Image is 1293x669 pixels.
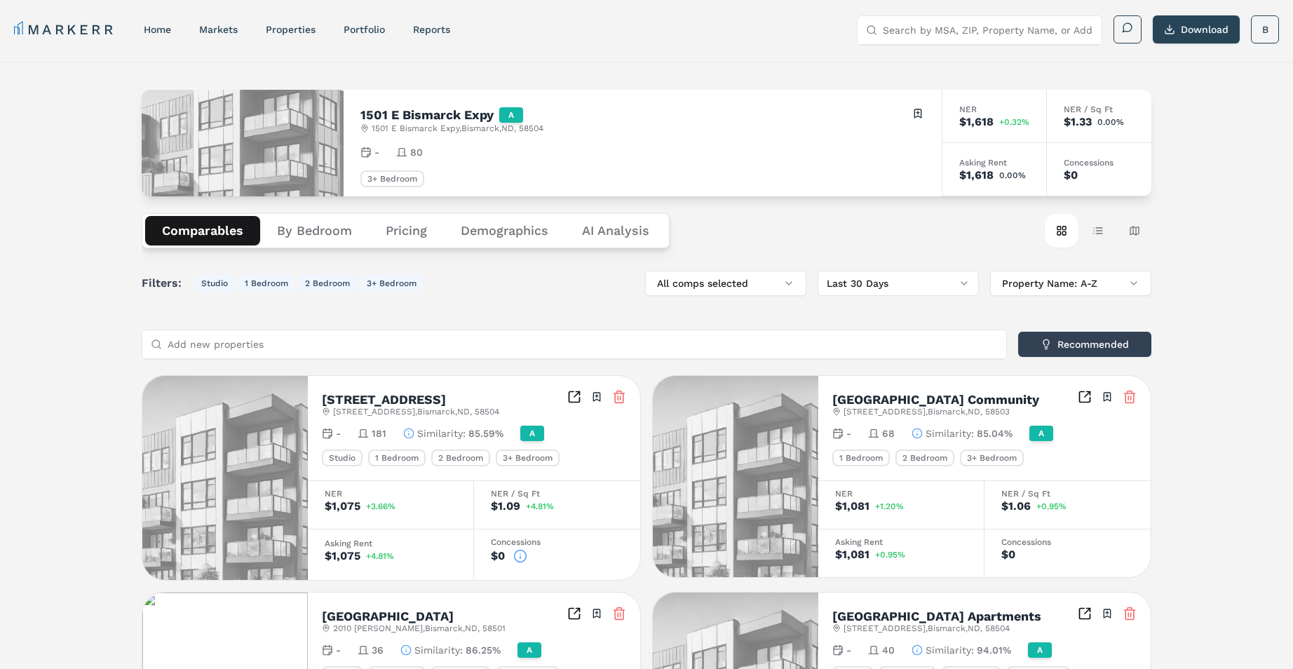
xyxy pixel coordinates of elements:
[977,643,1011,657] span: 94.01%
[360,109,494,121] h2: 1501 E Bismarck Expy
[1064,116,1092,128] div: $1.33
[325,489,456,498] div: NER
[372,426,386,440] span: 181
[413,24,450,35] a: reports
[1262,22,1268,36] span: B
[491,538,623,546] div: Concessions
[883,16,1093,44] input: Search by MSA, ZIP, Property Name, or Address
[835,549,869,560] div: $1,081
[333,623,506,634] span: 2010 [PERSON_NAME] , Bismarck , ND , 58501
[491,550,505,562] div: $0
[299,275,356,292] button: 2 Bedroom
[835,501,869,512] div: $1,081
[846,426,851,440] span: -
[322,450,363,466] div: Studio
[145,216,260,245] button: Comparables
[266,24,316,35] a: properties
[645,271,806,296] button: All comps selected
[336,426,341,440] span: -
[832,393,1039,406] h2: [GEOGRAPHIC_DATA] Community
[239,275,294,292] button: 1 Bedroom
[1018,332,1151,357] button: Recommended
[567,390,581,404] a: Inspect Comparables
[565,216,666,245] button: AI Analysis
[410,145,423,159] span: 80
[875,502,904,511] span: +1.20%
[1078,390,1092,404] a: Inspect Comparables
[959,116,994,128] div: $1,618
[336,643,341,657] span: -
[835,538,967,546] div: Asking Rent
[1097,118,1124,126] span: 0.00%
[1001,538,1134,546] div: Concessions
[372,643,384,657] span: 36
[499,107,523,123] div: A
[369,216,444,245] button: Pricing
[517,642,541,658] div: A
[999,118,1029,126] span: +0.32%
[977,426,1013,440] span: 85.04%
[374,145,379,159] span: -
[366,502,395,511] span: +3.66%
[414,643,463,657] span: Similarity :
[990,271,1151,296] button: Property Name: A-Z
[999,171,1026,180] span: 0.00%
[1001,489,1134,498] div: NER / Sq Ft
[322,610,454,623] h2: [GEOGRAPHIC_DATA]
[926,643,974,657] span: Similarity :
[466,643,501,657] span: 86.25%
[1001,549,1015,560] div: $0
[325,550,360,562] div: $1,075
[325,539,456,548] div: Asking Rent
[322,393,446,406] h2: [STREET_ADDRESS]
[959,105,1029,114] div: NER
[444,216,565,245] button: Demographics
[417,426,466,440] span: Similarity :
[142,275,190,292] span: Filters:
[260,216,369,245] button: By Bedroom
[344,24,385,35] a: Portfolio
[520,426,544,441] div: A
[926,426,974,440] span: Similarity :
[844,406,1010,417] span: [STREET_ADDRESS] , Bismarck , ND , 58503
[895,450,954,466] div: 2 Bedroom
[832,610,1041,623] h2: [GEOGRAPHIC_DATA] Apartments
[1153,15,1240,43] button: Download
[1251,15,1279,43] button: B
[835,489,967,498] div: NER
[333,406,499,417] span: [STREET_ADDRESS] , Bismarck , ND , 58504
[361,275,422,292] button: 3+ Bedroom
[468,426,503,440] span: 85.59%
[496,450,560,466] div: 3+ Bedroom
[196,275,233,292] button: Studio
[372,123,543,134] span: 1501 E Bismarck Expy , Bismarck , ND , 58504
[1036,502,1067,511] span: +0.95%
[844,623,1010,634] span: [STREET_ADDRESS] , Bismarck , ND , 58504
[168,330,998,358] input: Add new properties
[526,502,554,511] span: +4.81%
[1078,607,1092,621] a: Inspect Comparables
[567,607,581,621] a: Inspect Comparables
[491,489,623,498] div: NER / Sq Ft
[959,170,994,181] div: $1,618
[366,552,394,560] span: +4.81%
[199,24,238,35] a: markets
[14,20,116,39] a: MARKERR
[1064,170,1078,181] div: $0
[1029,426,1053,441] div: A
[882,643,895,657] span: 40
[882,426,895,440] span: 68
[875,550,905,559] span: +0.95%
[959,158,1029,167] div: Asking Rent
[1028,642,1052,658] div: A
[360,170,424,187] div: 3+ Bedroom
[1064,158,1135,167] div: Concessions
[325,501,360,512] div: $1,075
[1001,501,1031,512] div: $1.06
[1064,105,1135,114] div: NER / Sq Ft
[368,450,426,466] div: 1 Bedroom
[846,643,851,657] span: -
[960,450,1024,466] div: 3+ Bedroom
[832,450,890,466] div: 1 Bedroom
[431,450,490,466] div: 2 Bedroom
